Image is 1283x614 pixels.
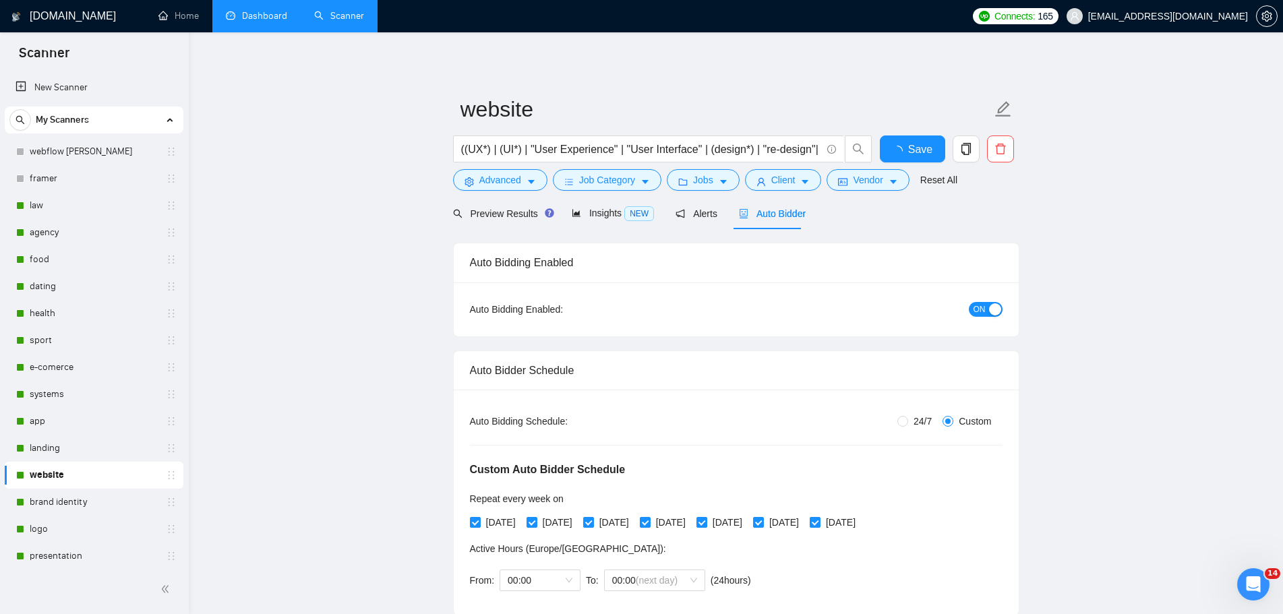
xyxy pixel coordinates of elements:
span: setting [465,177,474,187]
span: (next day) [636,575,678,586]
span: 14 [1265,568,1280,579]
span: Save [908,141,932,158]
div: yabr87@gmail.com говорит… [11,32,259,125]
span: My Scanners [36,106,89,133]
span: To: [586,575,599,586]
span: [DATE] [764,515,804,530]
span: Jobs [693,173,713,187]
a: sport [30,327,158,354]
span: copy [953,143,979,155]
input: Search Freelance Jobs... [461,141,821,158]
a: agency [30,219,158,246]
div: Дякую супер)😀 [171,402,248,416]
span: [DATE] [594,515,634,530]
span: holder [166,524,177,534]
div: Так, але якщо ви подавались на Апворк через едженсі аккаунт, не через фрілансера 🙌 [11,328,221,384]
button: Добавить вложение [64,441,75,452]
span: holder [166,173,177,184]
a: landing [30,435,158,462]
a: framer [30,165,158,192]
a: Reset All [920,173,957,187]
div: yabr87@gmail.com говорит… [11,274,259,328]
span: Scanner [8,43,80,71]
img: upwork-logo.png [979,11,990,22]
span: [DATE] [820,515,861,530]
a: law [30,192,158,219]
span: Auto Bidder [739,208,806,219]
h5: Custom Auto Bidder Schedule [470,462,626,478]
span: search [453,209,463,218]
div: Auto Bidding Enabled [470,243,1003,282]
span: ( 24 hours) [711,575,751,586]
span: [DATE] [651,515,691,530]
button: Отправить сообщение… [231,436,253,458]
span: holder [166,254,177,265]
div: А ще таке питання, якщо подавався не гіг радар, то він не бачить повідомлення від клієнта? не дуж... [59,40,248,106]
span: caret-down [800,177,810,187]
img: logo [11,6,21,28]
span: holder [166,281,177,292]
button: Save [880,135,945,162]
span: double-left [160,582,174,596]
span: From: [470,575,495,586]
span: Client [771,173,796,187]
a: app [30,408,158,435]
button: folderJobscaret-down [667,169,740,191]
span: Custom [953,414,996,429]
span: 24/7 [908,414,937,429]
button: settingAdvancedcaret-down [453,169,547,191]
span: notification [676,209,685,218]
div: Тобто якщо я подався сам. то [PERSON_NAME] все одно прийде? [49,274,259,317]
a: logo [30,516,158,543]
div: Тобто якщо я подався сам. то [PERSON_NAME] все одно прийде? [59,282,248,309]
div: Auto Bidding Schedule: [470,414,647,429]
span: caret-down [527,177,536,187]
div: Дякую супер)😀 [160,394,259,424]
span: Advanced [479,173,521,187]
div: Закрыть [237,5,261,30]
span: holder [166,308,177,319]
div: Dima говорит… [11,125,259,208]
span: search [10,115,30,125]
span: Active Hours ( Europe/[GEOGRAPHIC_DATA] ): [470,543,666,554]
div: Так як ми збираємо дані по едженсі в цілому, такий пропоузал також буде видно на платформі 🤓 [22,216,210,256]
span: holder [166,443,177,454]
span: Job Category [579,173,635,187]
span: Repeat every week on [470,493,564,504]
a: systems [30,381,158,408]
button: Средство выбора GIF-файла [42,441,53,452]
a: searchScanner [314,10,364,22]
span: 00:00 [612,570,697,590]
span: info-circle [827,145,836,154]
a: e-comerce [30,354,158,381]
span: user [756,177,766,187]
span: holder [166,497,177,508]
a: brand identity [30,489,158,516]
div: Dima говорит… [11,328,259,395]
span: NEW [624,206,654,221]
span: 165 [1038,9,1052,24]
p: В сети последние 15 мин [65,17,183,30]
span: user [1070,11,1079,21]
span: Vendor [853,173,883,187]
div: Так як ми збираємо дані по едженсі в цілому, такий пропоузал також буде видно на платформі 🤓 [11,208,221,264]
span: holder [166,389,177,400]
a: webflow [PERSON_NAME] [30,138,158,165]
span: caret-down [719,177,728,187]
span: holder [166,551,177,561]
span: robot [739,209,748,218]
span: holder [166,362,177,373]
a: setting [1256,11,1278,22]
button: Start recording [86,441,96,452]
span: idcard [838,177,847,187]
span: caret-down [640,177,650,187]
div: Dima говорит… [11,208,259,275]
a: homeHome [158,10,199,22]
span: folder [678,177,688,187]
div: Якщо пропоузал був надісланий не від нас, але в рамках вашої едженсі, то він з'явиться у вашому с... [22,133,210,199]
span: loading [892,146,908,156]
span: edit [994,100,1012,118]
span: Connects: [994,9,1035,24]
iframe: Intercom live chat [1237,568,1270,601]
button: search [845,135,872,162]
